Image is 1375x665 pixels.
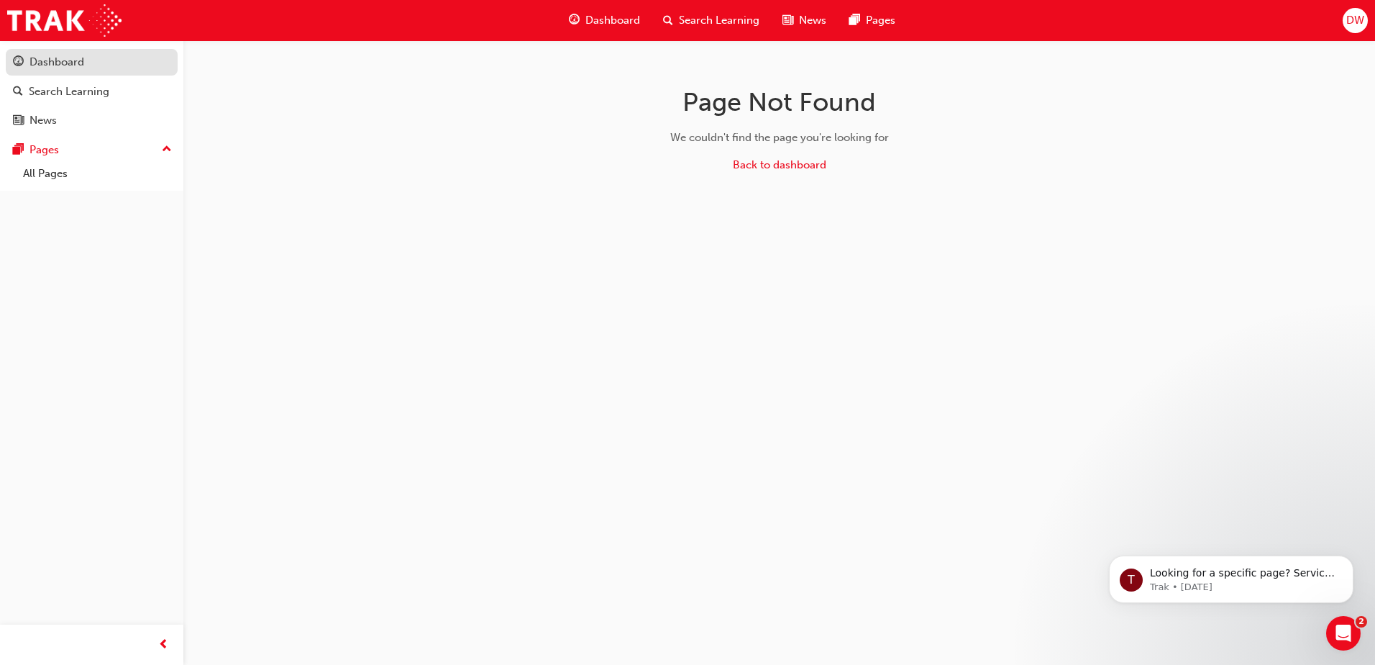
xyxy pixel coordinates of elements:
[866,12,895,29] span: Pages
[29,112,57,129] div: News
[1326,616,1361,651] iframe: Intercom live chat
[13,86,23,99] span: search-icon
[158,636,169,654] span: prev-icon
[29,83,109,100] div: Search Learning
[849,12,860,30] span: pages-icon
[6,137,178,163] button: Pages
[6,49,178,76] a: Dashboard
[557,6,652,35] a: guage-iconDashboard
[679,12,759,29] span: Search Learning
[6,78,178,105] a: Search Learning
[782,12,793,30] span: news-icon
[733,158,826,171] a: Back to dashboard
[1346,12,1364,29] span: DW
[6,107,178,134] a: News
[771,6,838,35] a: news-iconNews
[13,114,24,127] span: news-icon
[1343,8,1368,33] button: DW
[799,12,826,29] span: News
[552,86,1008,118] h1: Page Not Found
[1087,525,1375,626] iframe: Intercom notifications message
[29,142,59,158] div: Pages
[652,6,771,35] a: search-iconSearch Learning
[569,12,580,30] span: guage-icon
[663,12,673,30] span: search-icon
[162,140,172,159] span: up-icon
[1356,616,1367,628] span: 2
[838,6,907,35] a: pages-iconPages
[585,12,640,29] span: Dashboard
[17,163,178,185] a: All Pages
[7,4,122,37] img: Trak
[29,54,84,71] div: Dashboard
[13,144,24,157] span: pages-icon
[6,46,178,137] button: DashboardSearch LearningNews
[13,56,24,69] span: guage-icon
[552,130,1008,146] div: We couldn't find the page you're looking for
